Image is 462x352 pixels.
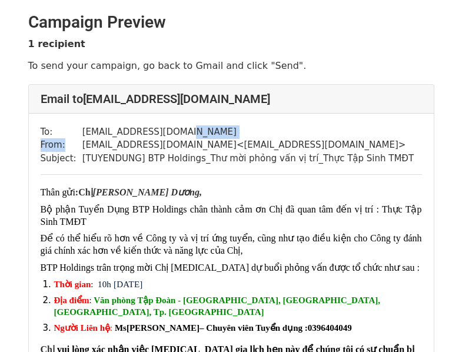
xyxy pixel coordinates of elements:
[28,38,85,49] strong: 1 recipient
[403,295,462,352] iframe: Chat Widget
[28,59,434,72] p: To send your campaign, go back to Gmail and click "Send".
[54,323,111,333] span: Người Liên hệ
[54,280,91,289] span: Thời gian
[41,233,422,255] span: Để có thể hiểu rõ hơn về Công ty và vị trí ứng tuyển, cũng như tạo điều kiện cho Công ty đánh giá...
[54,323,113,333] font: :
[89,295,94,305] span: :
[403,295,462,352] div: Tiện ích trò chuyện
[54,280,94,289] font: :
[200,323,308,333] strong: – Chuyên viên Tuyển dụng :
[41,92,422,106] h4: Email to [EMAIL_ADDRESS][DOMAIN_NAME]
[54,295,381,317] strong: Văn phòng Tập Đoàn - [GEOGRAPHIC_DATA], [GEOGRAPHIC_DATA], [GEOGRAPHIC_DATA], Tp. [GEOGRAPHIC_DATA]
[93,187,202,197] strong: [PERSON_NAME] Dương,
[75,187,78,197] strong: :
[41,187,75,197] span: Thân gửi
[82,152,414,165] td: [TUYENDUNG] BTP Holdings_Thư mời phỏng vấn vị trí_Thực Tập Sinh TMĐT
[82,125,414,139] td: [EMAIL_ADDRESS][DOMAIN_NAME]
[54,295,89,305] span: Địa điểm
[41,138,82,152] td: From:
[127,323,200,333] strong: [PERSON_NAME]
[98,280,143,289] span: 10h [DATE]
[41,204,422,227] span: Bộ phận Tuyển Dụng BTP Holdings chân thành cảm ơn Chị đã quan tâm đến vị trí : Thực Tập Sinh TMĐT
[308,323,352,333] strong: 0396404049
[28,12,434,32] h2: Campaign Preview
[41,152,82,165] td: Subject:
[82,138,414,152] td: [EMAIL_ADDRESS][DOMAIN_NAME] < [EMAIL_ADDRESS][DOMAIN_NAME] >
[115,323,127,333] strong: Ms
[41,263,420,273] span: BTP Holdings trân trọng mời Chị [MEDICAL_DATA] dự buổi phỏng vấn được tổ chức như sau :
[41,125,82,139] td: To:
[78,187,92,197] strong: Chị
